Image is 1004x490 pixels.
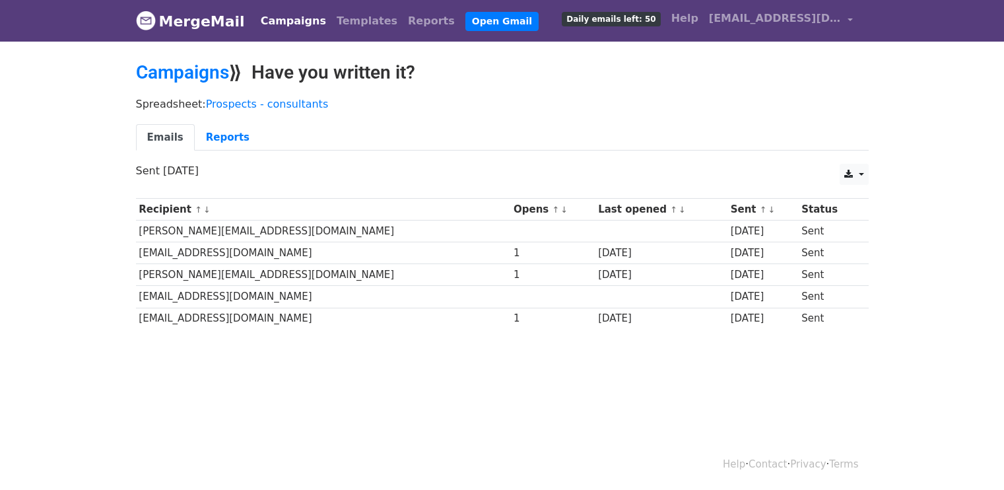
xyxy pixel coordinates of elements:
[670,205,677,215] a: ↑
[255,8,331,34] a: Campaigns
[560,205,568,215] a: ↓
[731,246,795,261] div: [DATE]
[798,264,859,286] td: Sent
[749,458,787,470] a: Contact
[136,308,511,330] td: [EMAIL_ADDRESS][DOMAIN_NAME]
[136,164,869,178] p: Sent [DATE]
[798,308,859,330] td: Sent
[556,5,665,32] a: Daily emails left: 50
[136,11,156,30] img: MergeMail logo
[598,246,724,261] div: [DATE]
[403,8,460,34] a: Reports
[798,221,859,242] td: Sent
[731,224,795,239] div: [DATE]
[136,221,511,242] td: [PERSON_NAME][EMAIL_ADDRESS][DOMAIN_NAME]
[666,5,704,32] a: Help
[731,311,795,326] div: [DATE]
[731,267,795,283] div: [DATE]
[203,205,211,215] a: ↓
[136,97,869,111] p: Spreadsheet:
[136,7,245,35] a: MergeMail
[510,199,595,221] th: Opens
[760,205,767,215] a: ↑
[679,205,686,215] a: ↓
[598,311,724,326] div: [DATE]
[514,267,592,283] div: 1
[195,124,261,151] a: Reports
[331,8,403,34] a: Templates
[465,12,539,31] a: Open Gmail
[136,264,511,286] td: [PERSON_NAME][EMAIL_ADDRESS][DOMAIN_NAME]
[798,286,859,308] td: Sent
[709,11,841,26] span: [EMAIL_ADDRESS][DOMAIN_NAME]
[829,458,858,470] a: Terms
[562,12,660,26] span: Daily emails left: 50
[723,458,745,470] a: Help
[768,205,776,215] a: ↓
[514,246,592,261] div: 1
[731,289,795,304] div: [DATE]
[195,205,202,215] a: ↑
[727,199,799,221] th: Sent
[136,61,869,84] h2: ⟫ Have you written it?
[136,242,511,264] td: [EMAIL_ADDRESS][DOMAIN_NAME]
[790,458,826,470] a: Privacy
[136,286,511,308] td: [EMAIL_ADDRESS][DOMAIN_NAME]
[704,5,858,36] a: [EMAIL_ADDRESS][DOMAIN_NAME]
[798,199,859,221] th: Status
[136,199,511,221] th: Recipient
[136,124,195,151] a: Emails
[206,98,329,110] a: Prospects - consultants
[514,311,592,326] div: 1
[136,61,229,83] a: Campaigns
[798,242,859,264] td: Sent
[595,199,727,221] th: Last opened
[552,205,559,215] a: ↑
[598,267,724,283] div: [DATE]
